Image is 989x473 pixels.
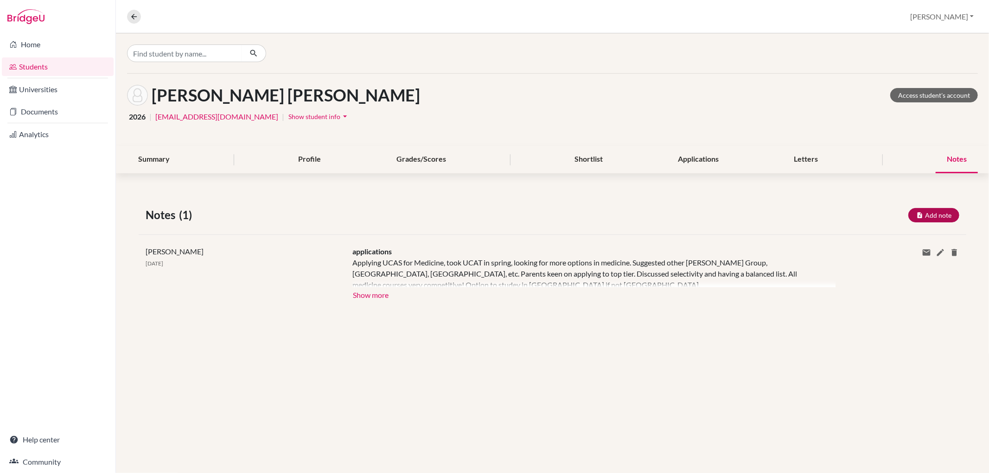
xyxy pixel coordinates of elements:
button: Add note [908,208,959,222]
h1: [PERSON_NAME] [PERSON_NAME] [152,85,420,105]
a: Students [2,57,114,76]
div: Applications [667,146,730,173]
div: Summary [127,146,181,173]
div: Profile [287,146,332,173]
span: | [282,111,284,122]
div: Letters [783,146,829,173]
a: Access student's account [890,88,978,102]
span: Notes [146,207,179,223]
img: Jin Xuan Charlene Cheong's avatar [127,85,148,106]
a: Universities [2,80,114,99]
a: Community [2,453,114,471]
a: [EMAIL_ADDRESS][DOMAIN_NAME] [155,111,278,122]
a: Home [2,35,114,54]
div: Applying UCAS for Medicine, took UCAT in spring, looking for more options in medicine. Suggested ... [352,257,821,287]
span: applications [352,247,392,256]
button: [PERSON_NAME] [906,8,978,25]
div: Notes [936,146,978,173]
span: [DATE] [146,260,163,267]
span: Show student info [288,113,340,120]
div: Grades/Scores [385,146,457,173]
span: (1) [179,207,196,223]
span: 2026 [129,111,146,122]
button: Show more [352,287,389,301]
a: Analytics [2,125,114,144]
span: | [149,111,152,122]
i: arrow_drop_down [340,112,350,121]
input: Find student by name... [127,44,242,62]
img: Bridge-U [7,9,45,24]
div: Shortlist [563,146,614,173]
a: Documents [2,102,114,121]
button: Show student infoarrow_drop_down [288,109,350,124]
a: Help center [2,430,114,449]
span: [PERSON_NAME] [146,247,204,256]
